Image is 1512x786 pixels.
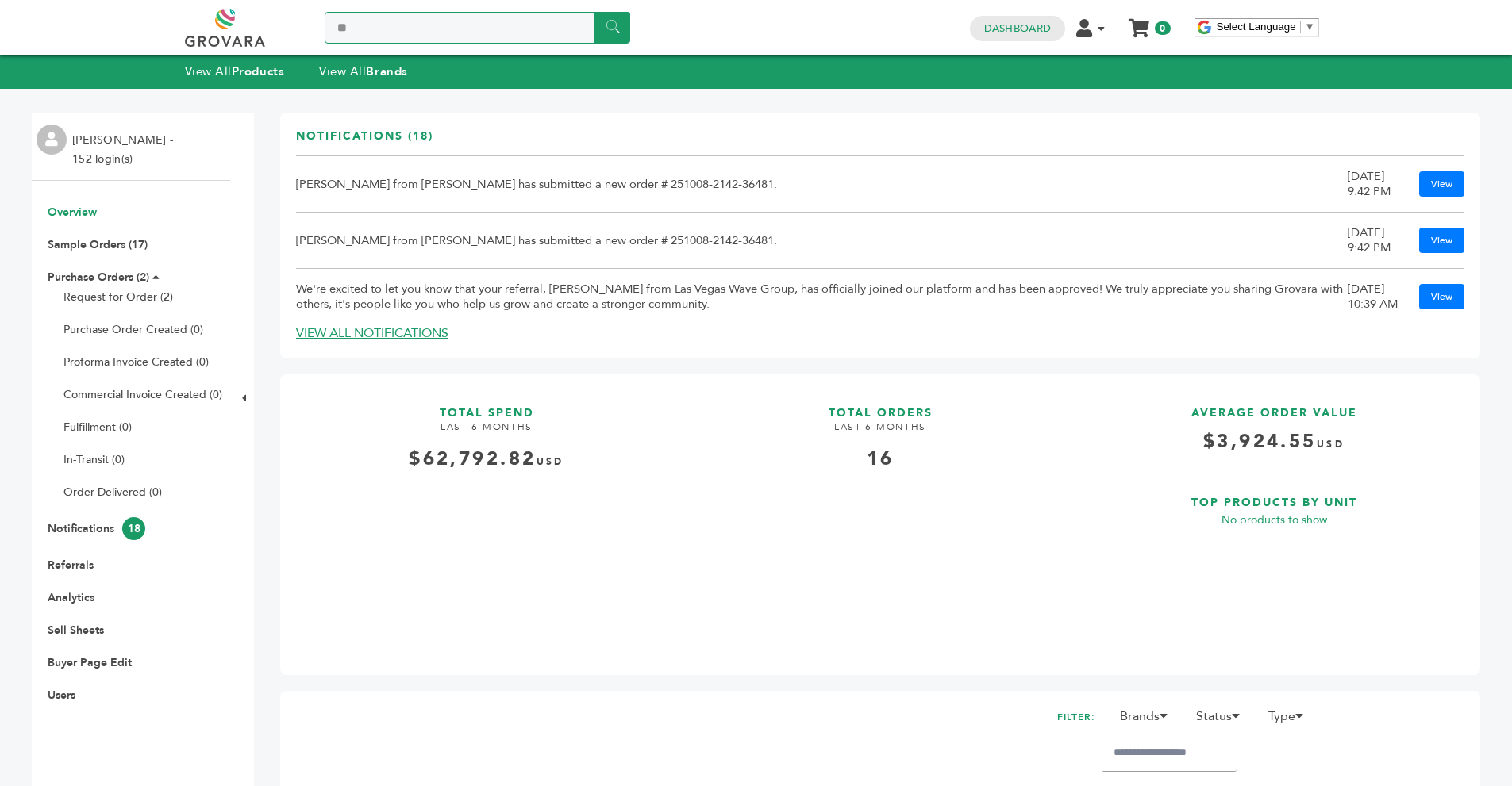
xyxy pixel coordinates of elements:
div: $62,792.82 [296,446,677,473]
a: TOTAL SPEND LAST 6 MONTHS $62,792.82USD [296,390,677,647]
div: 16 [690,446,1071,473]
a: Referrals [48,558,94,573]
a: Sell Sheets [48,623,104,638]
div: [DATE] 9:42 PM [1348,225,1403,255]
h4: $3,924.55 [1083,428,1464,467]
a: Analytics [48,590,94,605]
td: [PERSON_NAME] from [PERSON_NAME] has submitted a new order # 251008-2142-36481. [296,156,1348,213]
a: Purchase Orders (2) [48,270,149,285]
a: Buyer Page Edit [48,655,132,670]
a: Fulfillment (0) [63,420,132,435]
a: View [1419,228,1464,253]
td: We're excited to let you know that your referral, [PERSON_NAME] from Las Vegas Wave Group, has of... [296,269,1348,325]
strong: Brands [366,63,407,79]
div: [DATE] 9:42 PM [1348,169,1403,199]
a: Purchase Order Created (0) [63,322,203,337]
li: Status [1188,707,1257,734]
a: Commercial Invoice Created (0) [63,387,222,402]
li: Type [1260,707,1321,734]
a: TOP PRODUCTS BY UNIT No products to show [1083,480,1464,646]
span: ▼ [1305,21,1315,33]
a: VIEW ALL NOTIFICATIONS [296,324,448,342]
span: USD [537,455,564,468]
a: Dashboard [984,21,1051,36]
a: Sample Orders (17) [48,237,148,252]
a: AVERAGE ORDER VALUE $3,924.55USD [1083,390,1464,467]
a: View AllProducts [185,63,285,79]
a: Proforma Invoice Created (0) [63,355,209,370]
a: Order Delivered (0) [63,485,162,500]
a: View [1419,171,1464,197]
h3: TOTAL SPEND [296,390,677,421]
li: Brands [1112,707,1185,734]
h3: TOTAL ORDERS [690,390,1071,421]
p: No products to show [1083,511,1464,530]
span: USD [1317,438,1345,451]
a: In-Transit (0) [63,452,125,467]
h3: TOP PRODUCTS BY UNIT [1083,480,1464,511]
a: TOTAL ORDERS LAST 6 MONTHS 16 [690,390,1071,647]
input: Filter by keywords [1102,734,1237,772]
h3: Notifications (18) [296,128,433,156]
h3: AVERAGE ORDER VALUE [1083,390,1464,421]
a: Request for Order (2) [63,289,173,305]
h2: FILTER: [1057,707,1095,728]
td: [PERSON_NAME] from [PERSON_NAME] has submitted a new order # 251008-2142-36481. [296,213,1348,269]
div: [DATE] 10:39 AM [1348,282,1403,312]
a: My Cart [1129,14,1148,31]
input: Search a product or brand... [325,12,630,44]
span: 18 [122,517,145,540]
a: Select Language​ [1217,21,1315,33]
a: Notifications18 [48,521,145,536]
strong: Products [232,63,284,79]
a: View AllBrands [319,63,408,79]
h4: LAST 6 MONTHS [296,420,677,446]
h4: LAST 6 MONTHS [690,420,1071,446]
a: View [1419,284,1464,309]
span: Select Language [1217,21,1296,33]
a: Overview [48,205,97,220]
a: Users [48,688,75,703]
li: [PERSON_NAME] - 152 login(s) [72,131,177,169]
img: profile.png [37,125,67,155]
span: 0 [1155,21,1170,35]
